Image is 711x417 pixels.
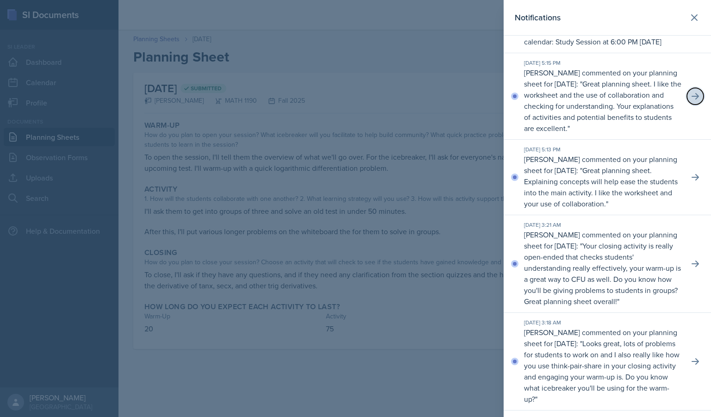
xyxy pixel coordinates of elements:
[524,154,681,209] p: [PERSON_NAME] commented on your planning sheet for [DATE]: " "
[524,338,680,404] p: Looks great, lots of problems for students to work on and I also really like how you use think-pa...
[524,327,681,405] p: [PERSON_NAME] commented on your planning sheet for [DATE]: " "
[524,145,681,154] div: [DATE] 5:13 PM
[524,165,678,209] p: Great planning sheet. Explaining concepts will help ease the students into the main activity. I l...
[524,59,681,67] div: [DATE] 5:15 PM
[515,11,561,24] h2: Notifications
[524,241,681,306] p: Your closing activity is really open-ended that checks students' understanding really effectively...
[524,318,681,327] div: [DATE] 3:18 AM
[524,79,681,133] p: Great planning sheet. I like the worksheet and the use of collaboration and checking for understa...
[524,67,681,134] p: [PERSON_NAME] commented on your planning sheet for [DATE]: " "
[524,229,681,307] p: [PERSON_NAME] commented on your planning sheet for [DATE]: " "
[524,25,681,47] p: A recurring event was canceled on your calendar: Study Session at 6:00 PM [DATE]
[524,221,681,229] div: [DATE] 3:21 AM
